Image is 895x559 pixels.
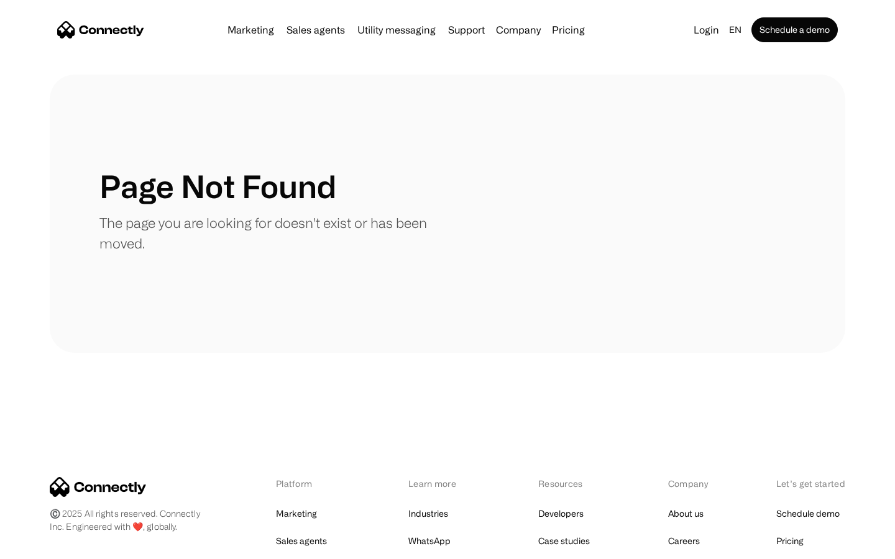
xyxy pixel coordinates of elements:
[276,532,327,550] a: Sales agents
[99,168,336,205] h1: Page Not Found
[724,21,749,39] div: en
[25,537,75,555] ul: Language list
[492,21,544,39] div: Company
[776,505,840,522] a: Schedule demo
[276,477,344,490] div: Platform
[776,532,804,550] a: Pricing
[443,25,490,35] a: Support
[751,17,838,42] a: Schedule a demo
[408,532,451,550] a: WhatsApp
[668,532,700,550] a: Careers
[689,21,724,39] a: Login
[538,505,584,522] a: Developers
[12,536,75,555] aside: Language selected: English
[99,212,447,253] p: The page you are looking for doesn't exist or has been moved.
[352,25,441,35] a: Utility messaging
[223,25,279,35] a: Marketing
[57,20,144,39] a: home
[538,477,604,490] div: Resources
[538,532,590,550] a: Case studies
[668,505,704,522] a: About us
[408,505,448,522] a: Industries
[547,25,590,35] a: Pricing
[496,21,541,39] div: Company
[776,477,845,490] div: Let’s get started
[276,505,317,522] a: Marketing
[668,477,712,490] div: Company
[408,477,474,490] div: Learn more
[729,21,741,39] div: en
[282,25,350,35] a: Sales agents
